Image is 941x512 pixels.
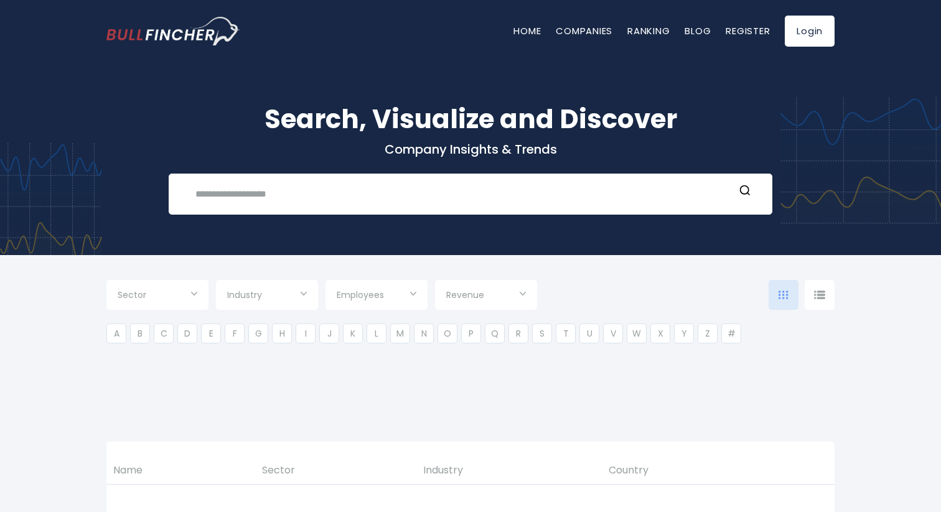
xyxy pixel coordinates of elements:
a: Companies [556,24,612,37]
li: H [272,323,292,343]
li: F [225,323,245,343]
li: L [367,323,386,343]
li: Q [485,323,505,343]
a: Home [513,24,541,37]
a: Login [785,16,835,47]
input: Selection [118,285,197,307]
p: Company Insights & Trends [106,141,835,157]
input: Selection [227,285,307,307]
li: U [579,323,599,343]
li: S [532,323,552,343]
li: C [154,323,174,343]
li: E [201,323,221,343]
th: Sector [255,457,417,484]
li: A [106,323,126,343]
img: icon-comp-grid.svg [779,291,789,299]
li: I [296,323,316,343]
span: Industry [227,289,262,300]
li: X [650,323,670,343]
a: Go to homepage [106,17,240,45]
li: O [438,323,457,343]
span: Employees [337,289,384,300]
input: Selection [337,285,416,307]
span: Revenue [446,289,484,300]
h1: Search, Visualize and Discover [106,100,835,139]
li: P [461,323,481,343]
th: Country [602,457,787,484]
li: # [721,323,741,343]
li: T [556,323,576,343]
th: Name [106,457,255,484]
li: B [130,323,150,343]
li: R [508,323,528,343]
a: Register [726,24,770,37]
li: M [390,323,410,343]
li: K [343,323,363,343]
li: J [319,323,339,343]
li: V [603,323,623,343]
img: bullfincher logo [106,17,240,45]
span: Sector [118,289,146,300]
a: Blog [685,24,711,37]
button: Search [737,184,753,200]
li: G [248,323,268,343]
a: Ranking [627,24,670,37]
li: D [177,323,197,343]
li: Y [674,323,694,343]
input: Selection [446,285,526,307]
img: icon-comp-list-view.svg [814,291,825,299]
li: W [627,323,647,343]
th: Industry [416,457,602,484]
li: Z [698,323,718,343]
li: N [414,323,434,343]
